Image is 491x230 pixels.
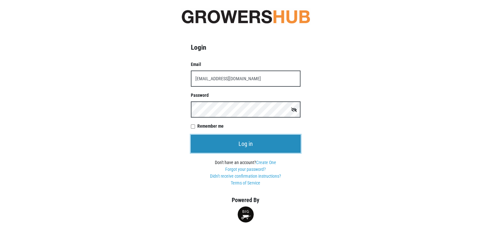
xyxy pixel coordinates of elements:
[256,160,276,165] a: Create One
[197,123,301,130] label: Remember me
[191,92,301,99] label: Password
[191,135,301,153] input: Log in
[181,8,311,25] img: original-fc7597fdc6adbb9d0e2ae620e786d1a2.jpg
[191,61,301,68] label: Email
[238,206,254,223] img: small-round-logo-d6fdfe68ae19b7bfced82731a0234da4.png
[191,43,301,52] h4: Login
[210,173,281,179] a: Didn't receive confirmation instructions?
[231,180,260,185] a: Terms of Service
[191,159,301,186] div: Don't have an account?
[181,197,311,204] h5: Powered By
[225,167,266,172] a: Forgot your password?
